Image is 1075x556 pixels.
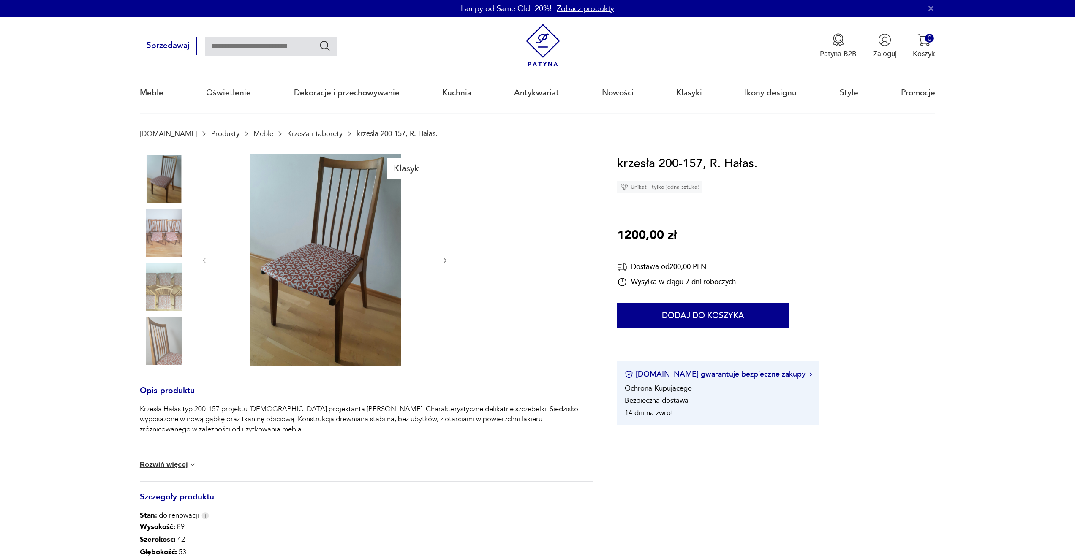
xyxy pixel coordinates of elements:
li: Bezpieczna dostawa [625,396,689,405]
img: Ikona certyfikatu [625,370,633,379]
button: Szukaj [319,40,331,52]
img: Zdjęcie produktu krzesła 200-157, R. Hałas. [140,263,188,311]
p: 42 [140,533,360,546]
img: Info icon [201,512,209,519]
a: Style [840,73,858,112]
button: Patyna B2B [820,33,857,59]
p: 1200,00 zł [617,226,677,245]
a: Oświetlenie [206,73,251,112]
img: Ikona dostawy [617,261,627,272]
img: Ikona medalu [832,33,845,46]
a: Sprzedawaj [140,43,197,50]
a: Kuchnia [442,73,471,112]
div: Dostawa od 200,00 PLN [617,261,736,272]
a: Produkty [211,130,239,138]
a: Krzesła i taborety [287,130,343,138]
h3: Opis produktu [140,388,593,404]
p: Lampy od Same Old -20%! [461,3,552,14]
img: chevron down [188,461,197,469]
b: Wysokość : [140,522,175,532]
div: Unikat - tylko jedna sztuka! [617,181,702,193]
button: Zaloguj [873,33,897,59]
b: Stan: [140,510,157,520]
a: [DOMAIN_NAME] [140,130,197,138]
a: Nowości [602,73,634,112]
img: Ikona diamentu [621,183,628,191]
img: Patyna - sklep z meblami i dekoracjami vintage [522,24,564,67]
h3: Szczegóły produktu [140,494,593,511]
button: Sprzedawaj [140,37,197,55]
a: Dekoracje i przechowywanie [294,73,400,112]
b: Szerokość : [140,534,176,544]
a: Antykwariat [514,73,559,112]
img: Zdjęcie produktu krzesła 200-157, R. Hałas. [140,155,188,203]
a: Meble [253,130,273,138]
p: Patyna B2B [820,49,857,59]
div: Wysyłka w ciągu 7 dni roboczych [617,277,736,287]
a: Ikony designu [745,73,797,112]
div: Klasyk [387,158,425,179]
img: Zdjęcie produktu krzesła 200-157, R. Hałas. [140,317,188,365]
img: Ikonka użytkownika [878,33,891,46]
a: Ikona medaluPatyna B2B [820,33,857,59]
p: Krzesła Hałas typ 200-157 projektu [DEMOGRAPHIC_DATA] projektanta [PERSON_NAME]. Charakterystyczn... [140,404,593,434]
button: 0Koszyk [913,33,935,59]
p: krzesła 200-157, R. Hałas. [357,130,438,138]
img: Ikona koszyka [917,33,931,46]
p: 89 [140,521,360,533]
h1: krzesła 200-157, R. Hałas. [617,154,757,174]
a: Klasyki [676,73,702,112]
img: Zdjęcie produktu krzesła 200-157, R. Hałas. [219,154,430,366]
img: Zdjęcie produktu krzesła 200-157, R. Hałas. [140,209,188,257]
a: Meble [140,73,163,112]
button: Rozwiń więcej [140,461,197,469]
a: Zobacz produkty [557,3,614,14]
li: Ochrona Kupującego [625,383,692,393]
div: 0 [925,34,934,43]
button: [DOMAIN_NAME] gwarantuje bezpieczne zakupy [625,369,812,380]
img: Ikona strzałki w prawo [809,372,812,377]
a: Promocje [901,73,935,112]
span: do renowacji [140,510,199,521]
p: Zaloguj [873,49,897,59]
li: 14 dni na zwrot [625,408,673,418]
p: Koszyk [913,49,935,59]
button: Dodaj do koszyka [617,303,789,328]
